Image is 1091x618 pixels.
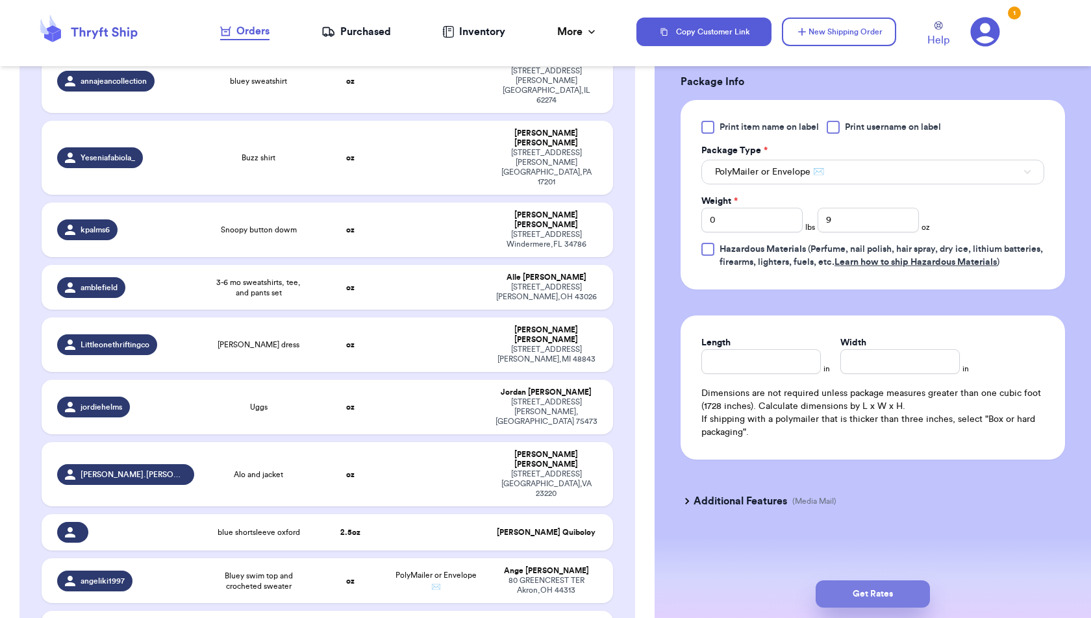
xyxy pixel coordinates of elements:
[681,74,1065,90] h3: Package Info
[495,148,597,187] div: [STREET_ADDRESS][PERSON_NAME] [GEOGRAPHIC_DATA] , PA 17201
[962,364,969,374] span: in
[250,402,268,412] span: Uggs
[834,258,997,267] a: Learn how to ship Hazardous Materials
[221,225,297,235] span: Snoopy button dowm
[816,580,930,608] button: Get Rates
[81,225,110,235] span: kpalms6
[81,469,186,480] span: [PERSON_NAME].[PERSON_NAME]
[495,345,597,364] div: [STREET_ADDRESS] [PERSON_NAME] , MI 48843
[1008,6,1021,19] div: 1
[557,24,598,40] div: More
[218,527,300,538] span: blue shortsleeve oxford
[495,397,597,426] div: [STREET_ADDRESS] [PERSON_NAME] , [GEOGRAPHIC_DATA] 75473
[694,493,787,509] h3: Additional Features
[823,364,830,374] span: in
[922,222,930,232] span: oz
[242,153,275,163] span: Buzz shirt
[720,121,819,134] span: Print item name on label
[210,277,308,298] span: 3-6 mo sweatshirts, tee, and pants set
[81,340,149,350] span: Littleonethriftingco
[782,18,896,46] button: New Shipping Order
[701,413,1044,439] p: If shipping with a polymailer that is thicker than three inches, select "Box or hard packaging".
[495,282,597,302] div: [STREET_ADDRESS] [PERSON_NAME] , OH 43026
[701,195,738,208] label: Weight
[970,17,1000,47] a: 1
[346,341,355,349] strong: oz
[346,403,355,411] strong: oz
[495,388,597,397] div: Jordan [PERSON_NAME]
[340,528,360,536] strong: 2.5 oz
[701,144,768,157] label: Package Type
[442,24,505,40] a: Inventory
[636,18,771,46] button: Copy Customer Link
[346,471,355,478] strong: oz
[495,450,597,469] div: [PERSON_NAME] [PERSON_NAME]
[346,284,355,291] strong: oz
[230,76,287,86] span: bluey sweatshirt
[495,469,597,499] div: [STREET_ADDRESS] [GEOGRAPHIC_DATA] , VA 23220
[701,387,1044,439] div: Dimensions are not required unless package measures greater than one cubic foot (1728 inches). Ca...
[346,77,355,85] strong: oz
[395,571,477,591] span: PolyMailer or Envelope ✉️
[495,566,597,576] div: Ange [PERSON_NAME]
[81,282,118,293] span: amblefield
[495,230,597,249] div: [STREET_ADDRESS] Windermere , FL 34786
[495,273,597,282] div: Alle [PERSON_NAME]
[346,226,355,234] strong: oz
[495,528,597,538] div: [PERSON_NAME] Quiboloy
[321,24,391,40] a: Purchased
[495,325,597,345] div: [PERSON_NAME] [PERSON_NAME]
[927,32,949,48] span: Help
[715,166,824,179] span: PolyMailer or Envelope ✉️
[220,23,270,40] a: Orders
[81,402,122,412] span: jordiehelms
[234,469,283,480] span: Alo and jacket
[495,129,597,148] div: [PERSON_NAME] [PERSON_NAME]
[218,340,299,350] span: [PERSON_NAME] dress
[927,21,949,48] a: Help
[701,336,731,349] label: Length
[81,153,135,163] span: Yeseniafabiola_
[720,245,1043,267] span: (Perfume, nail polish, hair spray, dry ice, lithium batteries, firearms, lighters, fuels, etc. )
[220,23,270,39] div: Orders
[346,577,355,585] strong: oz
[346,154,355,162] strong: oz
[720,245,806,254] span: Hazardous Materials
[840,336,866,349] label: Width
[210,571,308,591] span: Bluey swim top and crocheted sweater
[701,160,1044,184] button: PolyMailer or Envelope ✉️
[805,222,815,232] span: lbs
[845,121,941,134] span: Print username on label
[495,210,597,230] div: [PERSON_NAME] [PERSON_NAME]
[81,576,125,586] span: angeliki1997
[495,66,597,105] div: [STREET_ADDRESS][PERSON_NAME] [GEOGRAPHIC_DATA] , IL 62274
[81,76,147,86] span: annajeancollection
[792,496,836,506] p: (Media Mail)
[495,576,597,595] div: 80 GREENCREST TER Akron , OH 44313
